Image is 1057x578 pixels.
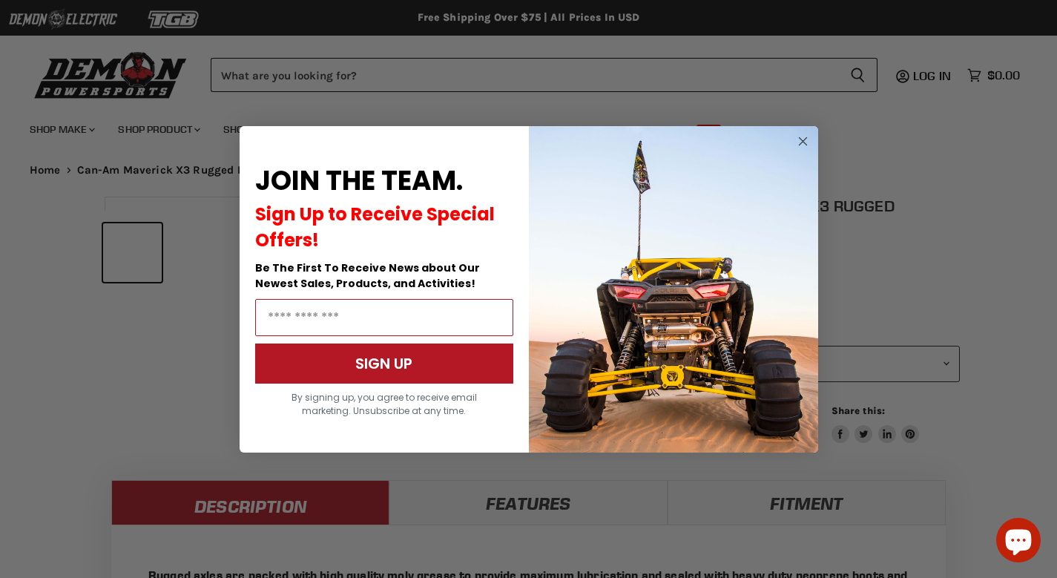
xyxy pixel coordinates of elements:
[255,260,480,291] span: Be The First To Receive News about Our Newest Sales, Products, and Activities!
[255,344,513,384] button: SIGN UP
[529,126,818,453] img: a9095488-b6e7-41ba-879d-588abfab540b.jpeg
[992,518,1045,566] inbox-online-store-chat: Shopify online store chat
[292,391,477,417] span: By signing up, you agree to receive email marketing. Unsubscribe at any time.
[255,162,463,200] span: JOIN THE TEAM.
[794,132,812,151] button: Close dialog
[255,299,513,336] input: Email Address
[255,202,495,252] span: Sign Up to Receive Special Offers!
